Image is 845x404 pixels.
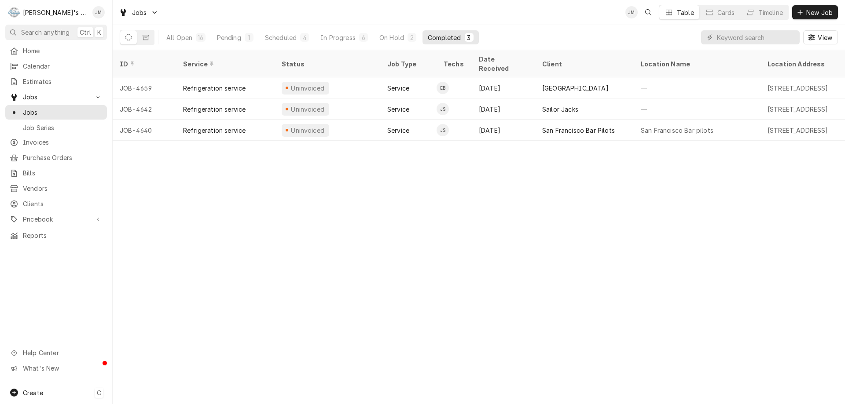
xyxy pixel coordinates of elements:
[8,6,20,18] div: R
[23,92,89,102] span: Jobs
[5,44,107,58] a: Home
[768,84,828,93] div: [STREET_ADDRESS]
[5,135,107,149] a: Invoices
[166,33,192,42] div: All Open
[428,33,461,42] div: Completed
[5,105,107,120] a: Jobs
[641,5,655,19] button: Open search
[23,389,43,397] span: Create
[23,138,103,147] span: Invoices
[290,126,326,135] div: Uninvoiced
[97,28,101,37] span: K
[21,28,70,37] span: Search anything
[387,105,409,114] div: Service
[97,388,101,397] span: C
[816,33,834,42] span: View
[23,199,103,208] span: Clients
[183,59,266,69] div: Service
[437,124,449,136] div: JS
[768,126,828,135] div: [STREET_ADDRESS]
[5,228,107,243] a: Reports
[5,120,107,135] a: Job Series
[5,59,107,73] a: Calendar
[625,6,638,18] div: JM
[472,77,535,98] div: [DATE]
[23,108,103,117] span: Jobs
[5,181,107,196] a: Vendors
[542,105,578,114] div: Sailor Jacks
[23,184,103,193] span: Vendors
[467,33,472,42] div: 3
[198,33,203,42] div: 16
[23,168,103,178] span: Bills
[387,126,409,135] div: Service
[113,98,176,120] div: JOB-4642
[634,77,760,98] div: —
[5,166,107,180] a: Bills
[80,28,91,37] span: Ctrl
[120,59,167,69] div: ID
[472,120,535,141] div: [DATE]
[437,103,449,115] div: JS
[717,30,795,44] input: Keyword search
[290,105,326,114] div: Uninvoiced
[758,8,783,17] div: Timeline
[5,90,107,104] a: Go to Jobs
[23,123,103,132] span: Job Series
[265,33,297,42] div: Scheduled
[23,62,103,71] span: Calendar
[379,33,404,42] div: On Hold
[92,6,105,18] div: Jim McIntyre's Avatar
[472,98,535,120] div: [DATE]
[183,105,246,114] div: Refrigeration service
[768,105,828,114] div: [STREET_ADDRESS]
[282,59,371,69] div: Status
[115,5,162,20] a: Go to Jobs
[409,33,415,42] div: 2
[542,59,625,69] div: Client
[23,364,102,373] span: What's New
[183,126,246,135] div: Refrigeration service
[5,25,107,40] button: Search anythingCtrlK
[113,77,176,98] div: JOB-4659
[717,8,735,17] div: Cards
[5,150,107,165] a: Purchase Orders
[641,59,752,69] div: Location Name
[677,8,694,17] div: Table
[92,6,105,18] div: JM
[23,348,102,357] span: Help Center
[361,33,366,42] div: 6
[23,153,103,162] span: Purchase Orders
[8,6,20,18] div: Rudy's Commercial Refrigeration's Avatar
[625,6,638,18] div: Jim McIntyre's Avatar
[23,8,88,17] div: [PERSON_NAME]'s Commercial Refrigeration
[792,5,838,19] button: New Job
[23,77,103,86] span: Estimates
[5,197,107,211] a: Clients
[5,346,107,360] a: Go to Help Center
[246,33,252,42] div: 1
[641,126,713,135] div: San Francisco Bar pilots
[23,46,103,55] span: Home
[437,124,449,136] div: Jose Sanchez's Avatar
[320,33,356,42] div: In Progress
[290,84,326,93] div: Uninvoiced
[5,361,107,375] a: Go to What's New
[23,215,89,224] span: Pricebook
[302,33,307,42] div: 4
[437,82,449,94] div: Eli Baldwin's Avatar
[217,33,241,42] div: Pending
[387,84,409,93] div: Service
[387,59,430,69] div: Job Type
[113,120,176,141] div: JOB-4640
[437,103,449,115] div: Jose Sanchez's Avatar
[183,84,246,93] div: Refrigeration service
[437,82,449,94] div: EB
[132,8,147,17] span: Jobs
[634,98,760,120] div: —
[5,212,107,226] a: Go to Pricebook
[5,74,107,89] a: Estimates
[479,55,526,73] div: Date Received
[803,30,838,44] button: View
[444,59,465,69] div: Techs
